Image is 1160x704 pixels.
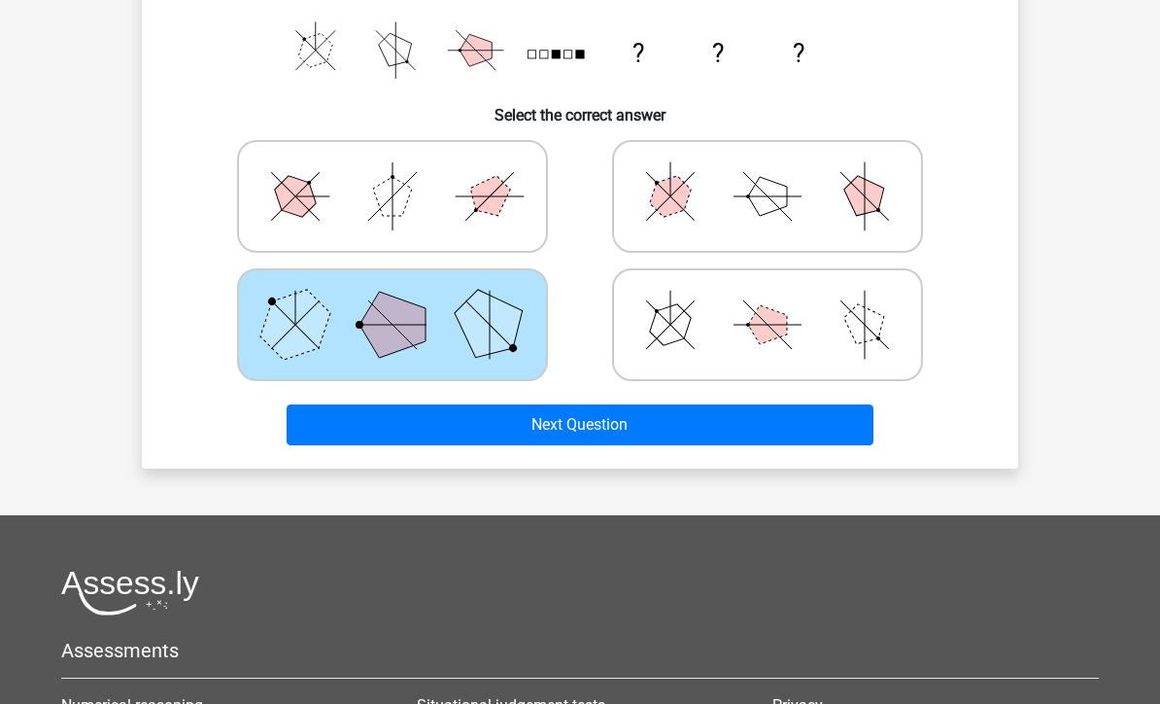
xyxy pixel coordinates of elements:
text: ? [793,40,804,69]
text: ? [632,40,644,69]
h5: Assessments [61,640,1099,663]
button: Next Question [287,405,874,446]
h6: Select the correct answer [173,91,987,125]
text: ? [712,40,724,69]
img: Assessly logo [61,571,199,616]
